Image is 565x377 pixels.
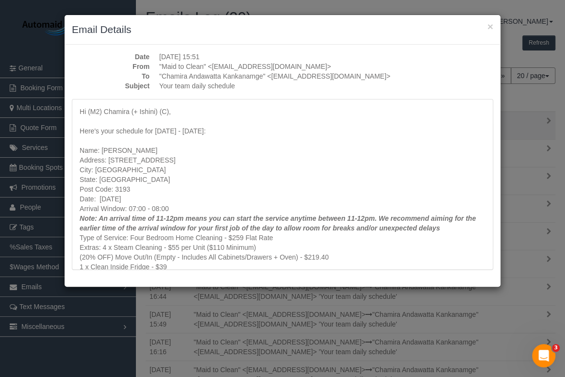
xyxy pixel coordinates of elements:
[80,214,476,232] strong: Note: An arrival time of 11-12pm means you can start the service anytime between 11-12pm. We reco...
[72,71,150,81] dt: To
[72,52,150,62] dt: Date
[487,21,493,32] button: ×
[72,81,150,91] dt: Subject
[72,22,493,37] h3: Email Details
[159,62,493,71] dd: "Maid to Clean" <[EMAIL_ADDRESS][DOMAIN_NAME]>
[552,344,560,352] span: 3
[159,81,493,91] dd: Your team daily schedule
[65,15,500,287] sui-modal: Email Details
[159,71,493,81] dd: "Chamira Andawatta Kankanamge" <[EMAIL_ADDRESS][DOMAIN_NAME]>
[532,344,555,367] iframe: Intercom live chat
[159,52,493,62] dd: [DATE] 15:51
[72,62,150,71] dt: From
